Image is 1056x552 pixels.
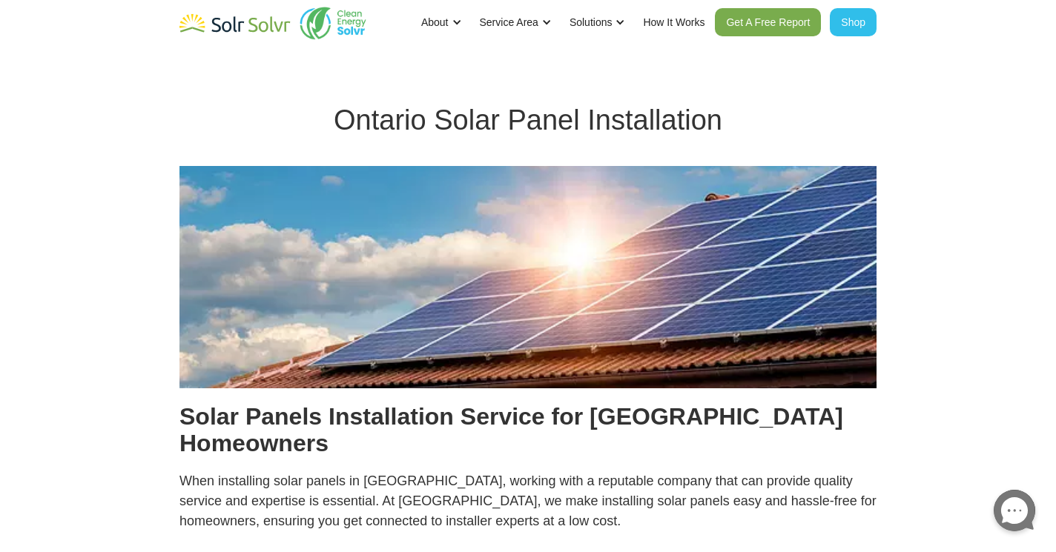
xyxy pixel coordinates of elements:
[715,8,821,36] a: Get A Free Report
[480,15,538,30] div: Service Area
[421,15,449,30] div: About
[570,15,613,30] div: Solutions
[179,104,877,136] h1: Ontario Solar Panel Installation
[179,403,877,456] h2: Solar Panels Installation Service for [GEOGRAPHIC_DATA] Homeowners
[179,166,877,388] img: Aerial view of solar panel installation in Ontario by Solr Solvr on residential rooftop with clea...
[830,8,877,36] a: Shop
